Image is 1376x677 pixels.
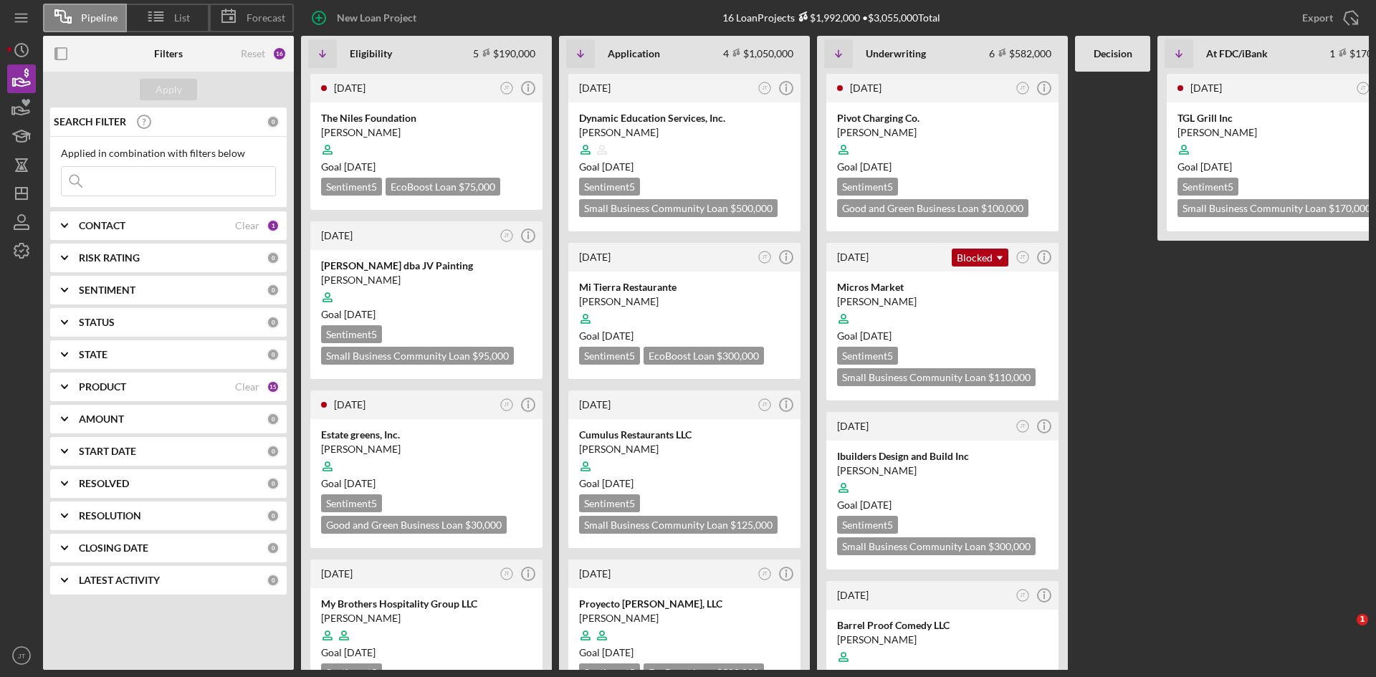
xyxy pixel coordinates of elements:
div: Sentiment 5 [837,347,898,365]
span: $300,000 [717,350,759,362]
time: 2025-08-29 22:43 [579,567,611,580]
a: [DATE]JTMi Tierra Restaurante[PERSON_NAME]Goal [DATE]Sentiment5EcoBoost Loan $300,000 [566,241,803,381]
time: 11/17/2025 [344,477,376,489]
span: Goal [579,646,634,658]
div: [PERSON_NAME] [579,611,790,625]
div: 0 [267,348,279,361]
text: JT [1020,592,1025,597]
div: Sentiment 5 [579,494,640,512]
div: 0 [267,509,279,522]
a: [DATE]JTThe Niles Foundation[PERSON_NAME]Goal [DATE]Sentiment5EcoBoost Loan $75,000 [308,72,545,212]
b: AMOUNT [79,413,124,425]
b: START DATE [79,446,136,457]
text: JT [1360,85,1365,90]
b: Underwriting [866,48,926,59]
div: Micros Market [837,280,1048,294]
div: [PERSON_NAME] [321,273,532,287]
div: EcoBoost Loan [644,347,764,365]
b: PRODUCT [79,381,126,393]
span: $125,000 [730,519,773,531]
time: 11/18/2025 [344,160,376,173]
time: 2025-10-02 21:26 [1190,82,1222,94]
div: Proyecto [PERSON_NAME], LLC [579,597,790,611]
time: 11/13/2025 [344,308,376,320]
div: 0 [267,115,279,128]
div: Clear [235,220,259,231]
div: Dynamic Education Services, Inc. [579,111,790,125]
span: Goal [321,646,376,658]
span: Goal [579,330,634,342]
button: Export [1288,4,1369,32]
div: The Niles Foundation [321,111,532,125]
a: [DATE]BlockedJTNeed PFS, CLEAR, UW matrix, SoS, 8821, and Intake callMicros Market[PERSON_NAME]Go... [824,241,1061,403]
span: $75,000 [459,181,495,193]
div: Applied in combination with filters below [61,148,276,159]
div: 0 [267,542,279,554]
time: 10/04/2025 [860,499,892,511]
time: 2025-10-03 22:32 [321,229,353,241]
text: JT [504,571,509,576]
button: JT [497,395,517,415]
div: 0 [267,284,279,297]
div: Estate greens, Inc. [321,428,532,442]
b: CLOSING DATE [79,542,148,554]
div: Small Business Community Loan [837,368,1036,386]
div: New Loan Project [337,4,416,32]
button: JT [755,79,775,98]
div: Ibuilders Design and Build Inc [837,449,1048,464]
span: Forecast [247,12,285,24]
div: [PERSON_NAME] [837,294,1048,309]
time: 2025-10-03 23:28 [579,82,611,94]
div: Good and Green Business Loan [837,199,1028,217]
time: 10/03/2025 [602,477,634,489]
span: $110,000 [988,371,1031,383]
text: JT [762,254,767,259]
div: [PERSON_NAME] [579,294,790,309]
span: Goal [321,160,376,173]
div: Clear [235,381,259,393]
time: 2025-10-01 20:55 [837,251,869,263]
b: Eligibility [350,48,392,59]
div: Small Business Community Loan [321,347,514,365]
div: Sentiment 5 [321,325,382,343]
span: $30,000 [465,519,502,531]
text: JT [1020,423,1025,428]
a: [DATE]JTDynamic Education Services, Inc.[PERSON_NAME]Goal [DATE]Sentiment5Small Business Communit... [566,72,803,234]
span: 1 [1357,614,1368,625]
div: Cumulus Restaurants LLC [579,428,790,442]
div: 0 [267,477,279,490]
div: Sentiment 5 [579,178,640,196]
time: 09/01/2025 [602,646,634,658]
button: JT [755,565,775,584]
div: Export [1302,4,1333,32]
b: CONTACT [79,220,125,231]
span: Goal [1177,160,1232,173]
b: RISK RATING [79,252,140,264]
button: JT [1013,79,1033,98]
time: 10/25/2025 [602,330,634,342]
text: JT [504,402,509,407]
div: 0 [267,574,279,587]
time: 2025-10-04 14:42 [334,82,365,94]
text: JT [504,85,509,90]
button: JT [1354,79,1373,98]
b: SENTIMENT [79,284,135,296]
time: 10/19/2025 [860,330,892,342]
time: 11/17/2025 [602,160,634,173]
div: 0 [267,316,279,329]
button: JT [1013,586,1033,605]
div: My Brothers Hospitality Group LLC [321,597,532,611]
div: Apply [156,79,182,100]
text: JT [504,233,509,238]
div: [PERSON_NAME] [837,125,1048,140]
span: Goal [579,477,634,489]
span: Goal [837,160,892,173]
div: 1 [267,219,279,232]
button: Apply [140,79,197,100]
time: 09/29/2025 [1200,160,1232,173]
b: Filters [154,48,183,59]
div: [PERSON_NAME] [837,633,1048,647]
span: Goal [321,477,376,489]
button: JT [7,641,36,670]
div: [PERSON_NAME] [321,611,532,625]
